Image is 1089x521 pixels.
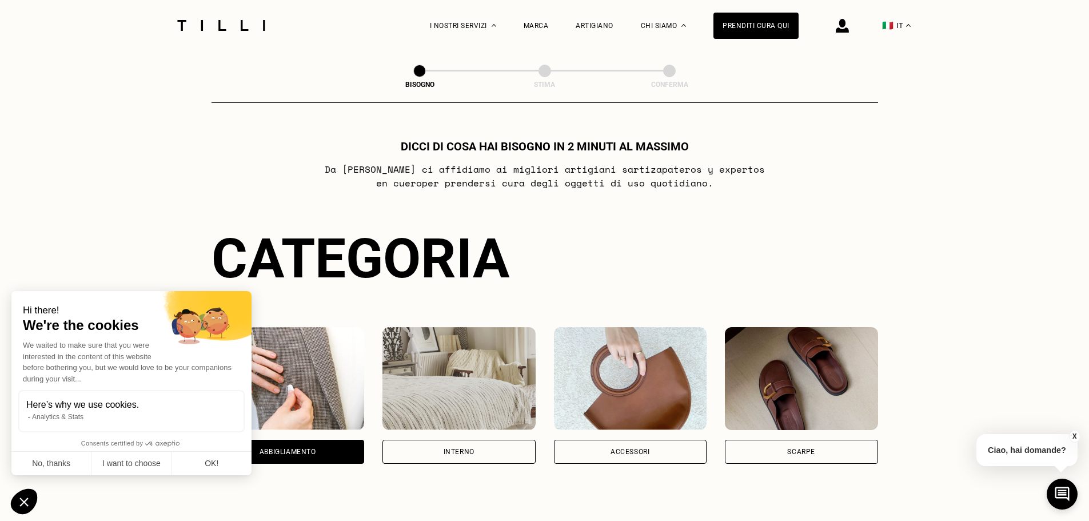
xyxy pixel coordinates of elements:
[212,226,878,291] div: Categoria
[836,19,849,33] img: icona di accesso
[362,81,477,89] div: Bisogno
[492,24,496,27] img: Menu a tendina
[173,20,269,31] img: Logo del servizio di sartoria Tilli
[976,434,1078,466] p: Ciao, hai domande?
[725,327,878,430] img: Scarpe
[524,22,549,30] a: Marca
[882,20,893,31] span: 🇮🇹
[713,13,799,39] a: Prenditi cura qui
[612,81,727,89] div: Conferma
[787,448,815,455] div: Scarpe
[401,140,689,153] h1: Dicci di cosa hai bisogno in 2 minuti al massimo
[444,448,474,455] div: Interno
[382,327,536,430] img: Interno
[318,162,771,190] p: Da [PERSON_NAME] ci affidiamo ai migliori artigiani sarti zapateros y expertos en cuero per prend...
[212,327,365,430] img: Abbigliamento
[1069,430,1080,443] button: X
[576,22,613,30] a: Artigiano
[488,81,602,89] div: Stima
[611,448,649,455] div: Accessori
[554,327,707,430] img: Accessori
[681,24,686,27] img: Menu a discesa su
[260,448,316,455] div: Abbigliamento
[906,24,911,27] img: menu déroulant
